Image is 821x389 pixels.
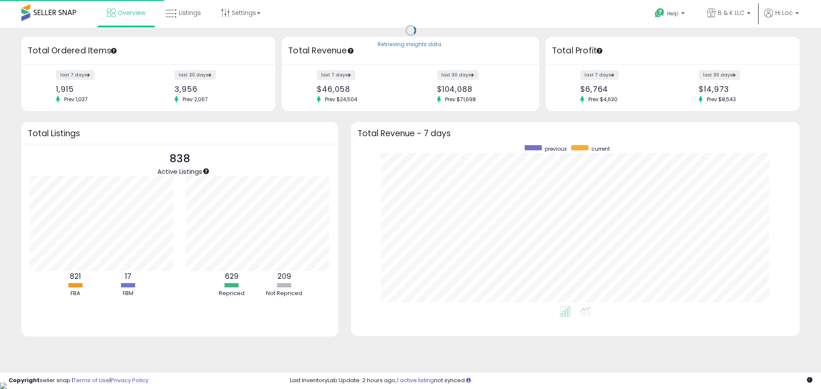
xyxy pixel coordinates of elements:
[596,47,603,55] div: Tooltip anchor
[102,290,154,298] div: FBM
[157,167,202,176] span: Active Listings
[60,96,92,103] span: Prev: 1,037
[580,85,666,94] div: $6,764
[441,96,480,103] span: Prev: $71,698
[225,271,239,281] b: 629
[118,9,145,17] span: Overview
[157,151,202,167] p: 838
[56,85,142,94] div: 1,915
[174,70,216,80] label: last 30 days
[70,271,81,281] b: 821
[28,130,332,137] h3: Total Listings
[9,376,40,384] strong: Copyright
[699,85,785,94] div: $14,973
[397,376,434,384] a: 1 active listing
[703,96,740,103] span: Prev: $8,543
[288,45,533,57] h3: Total Revenue
[178,96,212,103] span: Prev: 2,067
[317,70,355,80] label: last 7 days
[437,70,478,80] label: last 30 days
[654,8,665,18] i: Get Help
[125,271,131,281] b: 17
[466,377,471,383] i: Click here to read more about un-synced listings.
[202,167,210,175] div: Tooltip anchor
[56,70,95,80] label: last 7 days
[259,290,310,298] div: Not Repriced
[552,45,793,57] h3: Total Profit
[718,9,744,17] span: B & K LLC
[290,377,812,385] div: Last InventoryLab Update: 2 hours ago, not synced.
[648,1,693,28] a: Help
[278,271,291,281] b: 209
[357,130,793,137] h3: Total Revenue - 7 days
[378,41,444,49] div: Retrieving insights data..
[179,9,201,17] span: Listings
[437,85,524,94] div: $104,088
[110,47,118,55] div: Tooltip anchor
[50,290,101,298] div: FBA
[347,47,354,55] div: Tooltip anchor
[775,9,793,17] span: Hi Loc
[764,9,799,28] a: Hi Loc
[111,376,148,384] a: Privacy Policy
[545,145,567,152] span: previous
[584,96,622,103] span: Prev: $4,630
[28,45,269,57] h3: Total Ordered Items
[667,10,679,17] span: Help
[206,290,257,298] div: Repriced
[699,70,740,80] label: last 30 days
[73,376,109,384] a: Terms of Use
[317,85,404,94] div: $46,058
[174,85,260,94] div: 3,956
[580,70,619,80] label: last 7 days
[9,377,148,385] div: seller snap | |
[591,145,610,152] span: current
[321,96,362,103] span: Prev: $24,504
